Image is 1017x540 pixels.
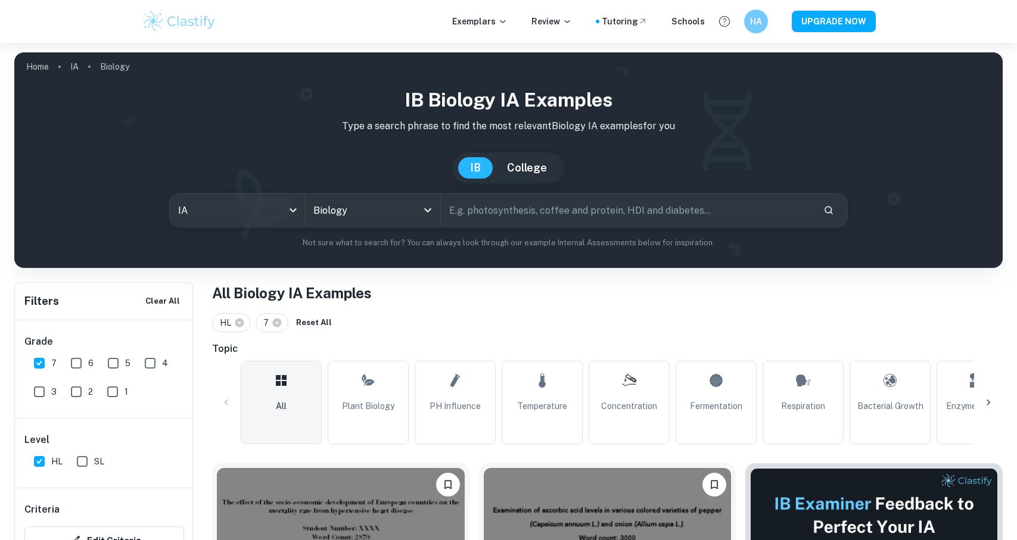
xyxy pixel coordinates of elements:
a: Home [26,58,49,75]
h1: IB Biology IA examples [24,86,993,114]
button: College [495,157,559,179]
div: IA [170,193,304,227]
button: HA [744,10,768,33]
span: Respiration [781,399,825,413]
a: IA [70,58,79,75]
p: Exemplars [452,15,508,28]
h6: Filters [24,293,59,310]
img: profile cover [14,52,1003,268]
h6: Grade [24,335,184,349]
img: Clastify logo [142,10,217,33]
span: 4 [162,357,168,370]
p: Type a search phrase to find the most relevant Biology IA examples for you [24,119,993,133]
button: IB [458,157,493,179]
span: Enzyme Activity [946,399,1008,413]
span: 3 [51,385,57,398]
span: 7 [263,316,274,329]
p: Review [531,15,572,28]
button: UPGRADE NOW [792,11,876,32]
span: Bacterial Growth [857,399,923,413]
span: HL [220,316,237,329]
span: Concentration [601,399,657,413]
span: Fermentation [690,399,742,413]
span: Temperature [517,399,567,413]
button: Open [419,202,436,219]
span: 2 [88,385,93,398]
h6: HA [749,15,763,28]
p: Biology [100,60,129,73]
input: E.g. photosynthesis, coffee and protein, HDI and diabetes... [441,193,814,227]
div: HL [212,313,251,332]
button: Help and Feedback [714,11,735,32]
span: HL [51,455,63,468]
span: 6 [88,357,94,370]
div: 7 [256,313,288,332]
span: All [276,399,287,413]
span: 7 [51,357,57,370]
button: Bookmark [702,473,726,497]
span: 5 [125,357,130,370]
button: Bookmark [436,473,460,497]
button: Reset All [293,314,335,332]
button: Clear All [142,292,183,310]
span: SL [94,455,104,468]
h6: Criteria [24,502,60,517]
h6: Topic [212,342,1003,356]
span: 1 [125,385,128,398]
span: pH Influence [430,399,481,413]
p: Not sure what to search for? You can always look through our example Internal Assessments below f... [24,237,993,249]
button: Search [819,200,839,220]
h6: Level [24,433,184,447]
span: Plant Biology [342,399,394,413]
a: Tutoring [602,15,648,28]
h1: All Biology IA Examples [212,282,1003,304]
a: Schools [671,15,705,28]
